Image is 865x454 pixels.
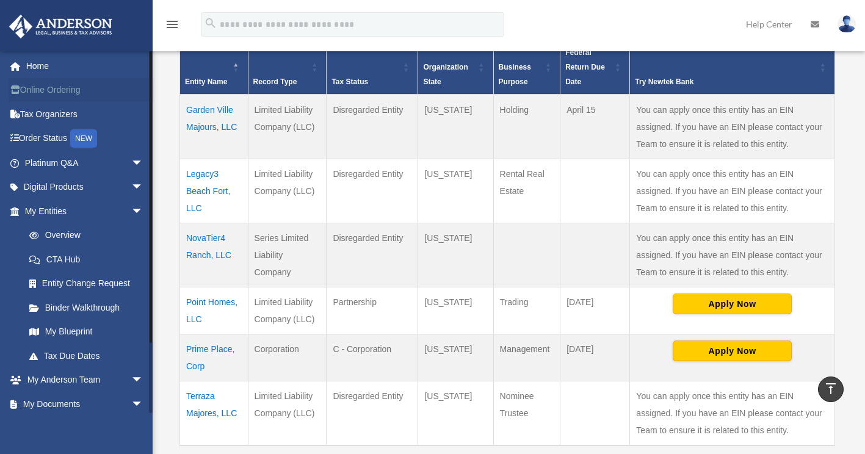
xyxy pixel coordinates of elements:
i: menu [165,17,179,32]
a: Entity Change Request [17,272,156,296]
a: Tax Due Dates [17,344,156,368]
a: Binder Walkthrough [17,295,156,320]
a: Overview [17,223,150,248]
td: Partnership [327,287,418,334]
td: You can apply once this entity has an EIN assigned. If you have an EIN please contact your Team t... [630,381,835,445]
td: Disregarded Entity [327,95,418,159]
td: C - Corporation [327,334,418,381]
td: [DATE] [560,287,630,334]
td: Limited Liability Company (LLC) [248,287,327,334]
td: Trading [493,287,560,334]
a: Online Ordering [9,78,162,103]
th: Entity Name: Activate to invert sorting [180,40,248,95]
a: My Documentsarrow_drop_down [9,392,162,416]
td: You can apply once this entity has an EIN assigned. If you have an EIN please contact your Team t... [630,159,835,223]
td: Disregarded Entity [327,223,418,287]
i: search [204,16,217,30]
a: Order StatusNEW [9,126,162,151]
span: arrow_drop_down [131,392,156,417]
img: User Pic [838,15,856,33]
td: Legacy3 Beach Fort, LLC [180,159,248,223]
td: Series Limited Liability Company [248,223,327,287]
td: Garden Ville Majours, LLC [180,95,248,159]
a: My Entitiesarrow_drop_down [9,199,156,223]
a: Tax Organizers [9,102,162,126]
div: Try Newtek Bank [635,74,816,89]
td: You can apply once this entity has an EIN assigned. If you have an EIN please contact your Team t... [630,223,835,287]
span: arrow_drop_down [131,175,156,200]
a: Platinum Q&Aarrow_drop_down [9,151,162,175]
a: My Anderson Teamarrow_drop_down [9,368,162,392]
span: arrow_drop_down [131,368,156,393]
td: [US_STATE] [418,287,493,334]
td: Terraza Majores, LLC [180,381,248,445]
span: Business Purpose [499,63,531,86]
a: Home [9,54,162,78]
td: Disregarded Entity [327,381,418,445]
td: You can apply once this entity has an EIN assigned. If you have an EIN please contact your Team t... [630,95,835,159]
td: [US_STATE] [418,95,493,159]
a: menu [165,21,179,32]
td: Limited Liability Company (LLC) [248,159,327,223]
td: Limited Liability Company (LLC) [248,381,327,445]
span: Organization State [423,63,468,86]
span: Tax Status [331,77,368,86]
span: Entity Name [185,77,227,86]
td: Nominee Trustee [493,381,560,445]
th: Record Type: Activate to sort [248,40,327,95]
a: Digital Productsarrow_drop_down [9,175,162,200]
th: Try Newtek Bank : Activate to sort [630,40,835,95]
td: [US_STATE] [418,223,493,287]
td: Corporation [248,334,327,381]
td: Management [493,334,560,381]
td: [US_STATE] [418,159,493,223]
th: Tax Status: Activate to sort [327,40,418,95]
th: Business Purpose: Activate to sort [493,40,560,95]
td: Limited Liability Company (LLC) [248,95,327,159]
button: Apply Now [673,294,792,314]
td: Point Homes, LLC [180,287,248,334]
img: Anderson Advisors Platinum Portal [5,15,116,38]
button: Apply Now [673,340,792,361]
div: NEW [70,129,97,148]
td: Prime Place, Corp [180,334,248,381]
a: vertical_align_top [818,377,844,402]
span: Federal Return Due Date [565,48,605,86]
td: [US_STATE] [418,381,493,445]
span: arrow_drop_down [131,151,156,176]
td: Disregarded Entity [327,159,418,223]
th: Organization State: Activate to sort [418,40,493,95]
th: Federal Return Due Date: Activate to sort [560,40,630,95]
i: vertical_align_top [823,381,838,396]
td: [DATE] [560,334,630,381]
td: Rental Real Estate [493,159,560,223]
td: NovaTier4 Ranch, LLC [180,223,248,287]
td: [US_STATE] [418,334,493,381]
span: arrow_drop_down [131,199,156,224]
td: Holding [493,95,560,159]
a: My Blueprint [17,320,156,344]
td: April 15 [560,95,630,159]
span: Record Type [253,77,297,86]
a: CTA Hub [17,247,156,272]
